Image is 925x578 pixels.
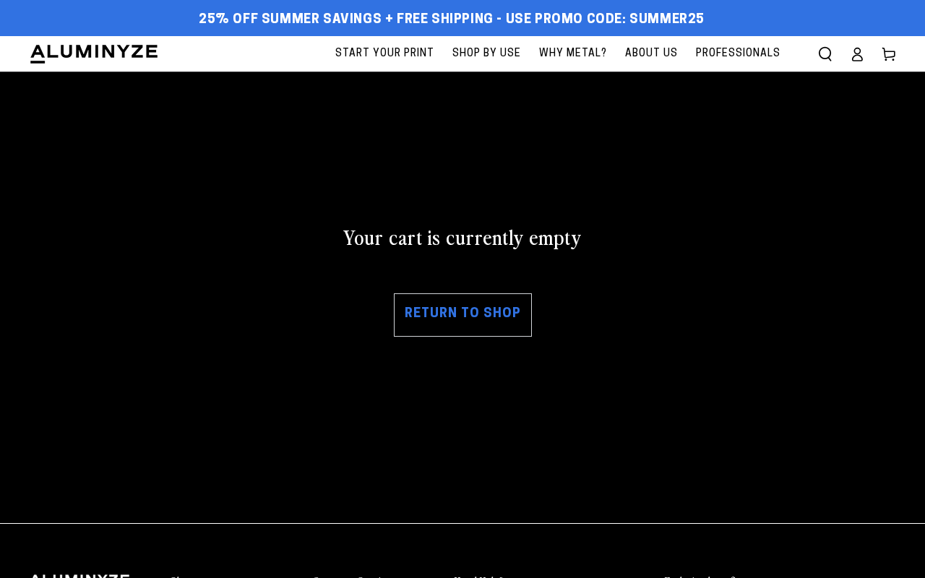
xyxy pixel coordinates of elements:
[394,293,532,337] a: Return to shop
[809,38,841,70] summary: Search our site
[696,45,780,63] span: Professionals
[29,223,896,249] h2: Your cart is currently empty
[689,36,788,72] a: Professionals
[532,36,614,72] a: Why Metal?
[29,43,159,65] img: Aluminyze
[335,45,434,63] span: Start Your Print
[625,45,678,63] span: About Us
[199,12,705,28] span: 25% off Summer Savings + Free Shipping - Use Promo Code: SUMMER25
[452,45,521,63] span: Shop By Use
[618,36,685,72] a: About Us
[539,45,607,63] span: Why Metal?
[328,36,442,72] a: Start Your Print
[445,36,528,72] a: Shop By Use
